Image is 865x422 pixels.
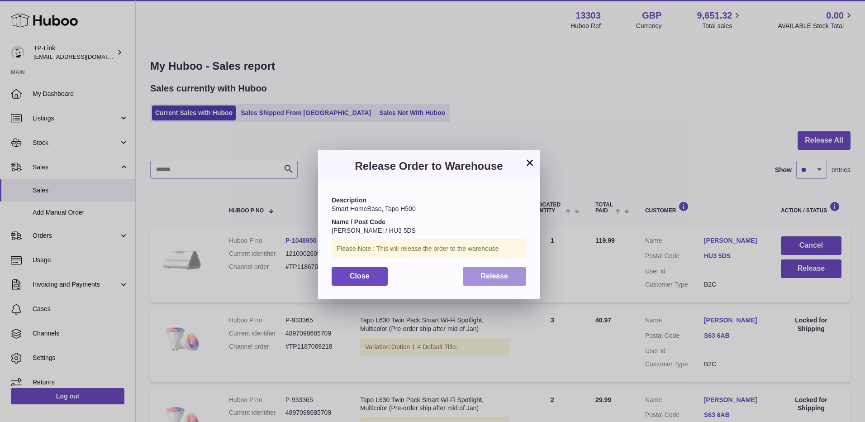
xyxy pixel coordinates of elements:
div: Please Note : This will release the order to the warehouse [332,240,526,258]
strong: Name / Post Code [332,218,385,225]
button: Close [332,267,388,286]
strong: Description [332,197,366,204]
span: Smart HomeBase, Tapo H500 [332,205,416,212]
span: Close [350,272,370,280]
button: × [524,157,535,168]
button: Release [463,267,527,286]
span: [PERSON_NAME] / HU3 5DS [332,227,416,234]
h3: Release Order to Warehouse [332,159,526,173]
span: Release [481,272,509,280]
